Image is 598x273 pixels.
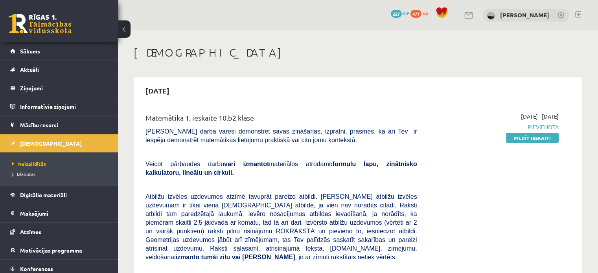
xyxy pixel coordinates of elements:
[410,10,432,16] a: 477 xp
[10,42,108,60] a: Sākums
[10,204,108,222] a: Maksājumi
[10,97,108,115] a: Informatīvie ziņojumi
[20,140,82,147] span: [DEMOGRAPHIC_DATA]
[9,14,72,33] a: Rīgas 1. Tālmācības vidusskola
[10,241,108,259] a: Motivācijas programma
[20,191,67,198] span: Digitālie materiāli
[10,186,108,204] a: Digitālie materiāli
[145,128,417,143] span: [PERSON_NAME] darbā varēsi demonstrēt savas zināšanas, izpratni, prasmes, kā arī Tev ir iespēja d...
[20,48,40,55] span: Sākums
[12,161,46,167] span: Neizpildītās
[487,12,495,20] img: Haralds Zemišs
[20,228,41,235] span: Atzīmes
[20,204,108,222] legend: Maksājumi
[145,161,417,176] b: formulu lapu, zinātnisko kalkulatoru, lineālu un cirkuli.
[12,160,110,167] a: Neizpildītās
[429,123,559,131] span: Pievienota
[10,79,108,97] a: Ziņojumi
[410,10,421,18] span: 477
[20,247,82,254] span: Motivācijas programma
[20,97,108,115] legend: Informatīvie ziņojumi
[145,161,417,176] span: Veicot pārbaudes darbu materiālos atrodamo
[12,170,110,178] a: Izlabotās
[138,81,177,100] h2: [DATE]
[391,10,402,18] span: 227
[201,254,295,260] b: tumši zilu vai [PERSON_NAME]
[20,79,108,97] legend: Ziņojumi
[20,265,53,272] span: Konferences
[145,193,417,260] span: Atbilžu izvēles uzdevumos atzīmē tavuprāt pareizo atbildi. [PERSON_NAME] atbilžu izvēles uzdevuma...
[521,112,559,121] span: [DATE] - [DATE]
[403,10,409,16] span: mP
[391,10,409,16] a: 227 mP
[176,254,199,260] b: izmanto
[10,223,108,241] a: Atzīmes
[500,11,549,19] a: [PERSON_NAME]
[10,134,108,152] a: [DEMOGRAPHIC_DATA]
[20,66,39,73] span: Aktuāli
[423,10,428,16] span: xp
[12,171,35,177] span: Izlabotās
[224,161,269,167] b: vari izmantot
[20,121,58,128] span: Mācību resursi
[134,46,582,59] h1: [DEMOGRAPHIC_DATA]
[145,112,417,127] div: Matemātika 1. ieskaite 10.b2 klase
[10,60,108,79] a: Aktuāli
[506,133,559,143] a: Pildīt ieskaiti
[10,116,108,134] a: Mācību resursi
